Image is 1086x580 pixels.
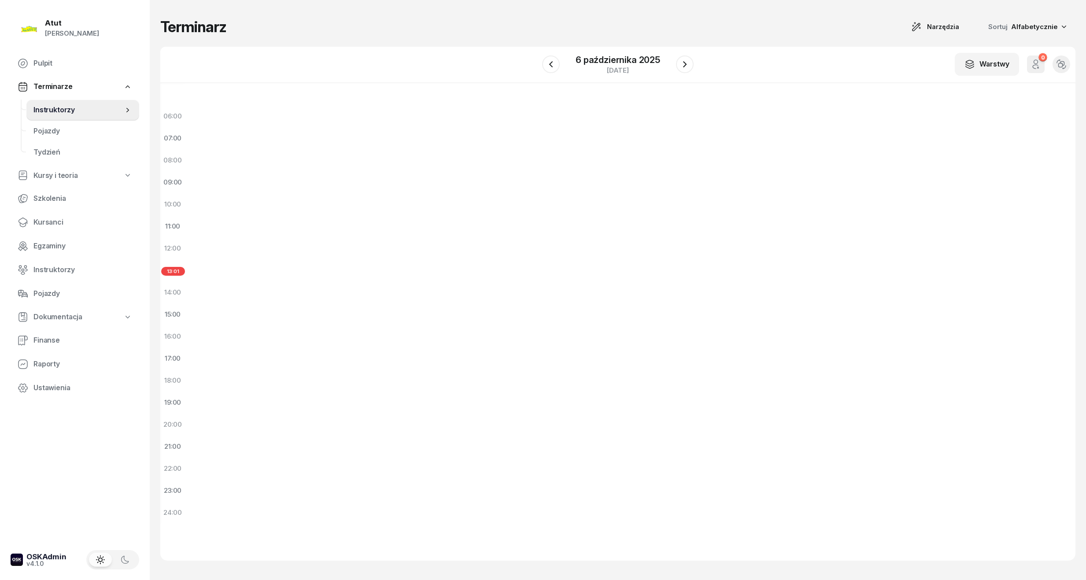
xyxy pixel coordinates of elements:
[11,330,139,351] a: Finanse
[33,288,132,299] span: Pojazdy
[160,392,185,414] div: 19:00
[964,59,1009,70] div: Warstwy
[1011,22,1058,31] span: Alfabetycznie
[988,21,1009,33] span: Sortuj
[45,19,99,27] div: Atut
[33,193,132,204] span: Szkolenia
[11,77,139,97] a: Terminarze
[33,311,82,323] span: Dokumentacja
[26,100,139,121] a: Instruktorzy
[160,127,185,149] div: 07:00
[903,18,967,36] button: Narzędzia
[11,283,139,304] a: Pojazdy
[26,561,66,567] div: v4.1.0
[33,382,132,394] span: Ustawienia
[160,414,185,436] div: 20:00
[160,259,185,281] div: 13:00
[26,553,66,561] div: OSKAdmin
[927,22,959,32] span: Narzędzia
[11,212,139,233] a: Kursanci
[11,53,139,74] a: Pulpit
[955,53,1019,76] button: Warstwy
[11,377,139,399] a: Ustawienia
[160,458,185,480] div: 22:00
[33,240,132,252] span: Egzaminy
[161,267,185,276] span: 13:01
[33,126,132,137] span: Pojazdy
[160,19,226,35] h1: Terminarz
[33,217,132,228] span: Kursanci
[978,18,1075,36] button: Sortuj Alfabetycznie
[33,58,132,69] span: Pulpit
[33,335,132,346] span: Finanse
[160,369,185,392] div: 18:00
[33,81,72,92] span: Terminarze
[11,307,139,327] a: Dokumentacja
[160,215,185,237] div: 11:00
[160,149,185,171] div: 08:00
[26,142,139,163] a: Tydzień
[26,121,139,142] a: Pojazdy
[160,105,185,127] div: 06:00
[160,347,185,369] div: 17:00
[11,188,139,209] a: Szkolenia
[160,303,185,325] div: 15:00
[11,354,139,375] a: Raporty
[33,170,78,181] span: Kursy i teoria
[160,281,185,303] div: 14:00
[11,259,139,281] a: Instruktorzy
[160,480,185,502] div: 23:00
[160,193,185,215] div: 10:00
[33,358,132,370] span: Raporty
[1038,53,1047,62] div: 0
[1027,55,1045,73] button: 0
[160,325,185,347] div: 16:00
[160,237,185,259] div: 12:00
[576,67,660,74] div: [DATE]
[45,28,99,39] div: [PERSON_NAME]
[160,502,185,524] div: 24:00
[33,104,123,116] span: Instruktorzy
[160,436,185,458] div: 21:00
[33,264,132,276] span: Instruktorzy
[11,166,139,186] a: Kursy i teoria
[11,554,23,566] img: logo-xs-dark@2x.png
[576,55,660,64] div: 6 października 2025
[11,236,139,257] a: Egzaminy
[33,147,132,158] span: Tydzień
[160,171,185,193] div: 09:00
